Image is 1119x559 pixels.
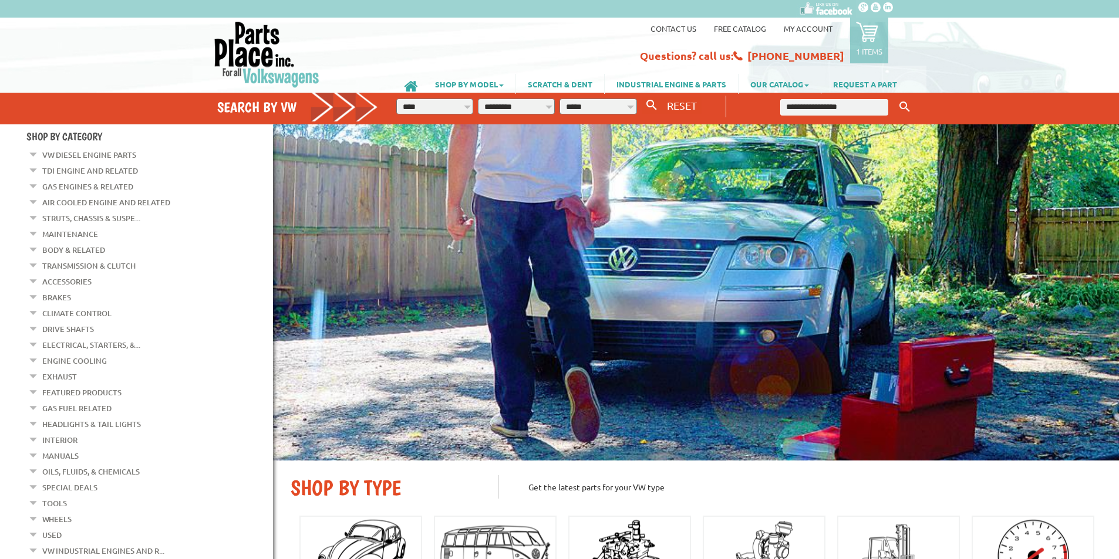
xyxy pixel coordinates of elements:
[42,321,94,337] a: Drive Shafts
[42,353,107,368] a: Engine Cooling
[42,242,105,258] a: Body & Related
[650,23,696,33] a: Contact us
[856,46,882,56] p: 1 items
[605,74,738,94] a: INDUSTRIAL ENGINE & PARTS
[42,448,79,463] a: Manuals
[667,99,697,111] span: RESET
[42,416,141,432] a: Headlights & Tail Lights
[42,226,98,242] a: Maintenance
[42,401,112,416] a: Gas Fuel Related
[42,290,71,305] a: Brakes
[850,18,888,63] a: 1 items
[42,337,140,353] a: Electrical, Starters, &...
[662,97,702,114] button: RESET
[213,21,321,88] img: Parts Place Inc!
[273,124,1119,460] img: First slide [900x500]
[821,74,909,94] a: REQUEST A PART
[739,74,821,94] a: OUR CATALOG
[42,147,136,162] a: VW Diesel Engine Parts
[42,543,164,558] a: VW Industrial Engines and R...
[42,195,170,210] a: Air Cooled Engine and Related
[42,179,133,194] a: Gas Engines & Related
[26,130,273,143] h4: Shop By Category
[217,99,378,116] h4: Search by VW
[42,385,122,400] a: Featured Products
[42,258,136,273] a: Transmission & Clutch
[42,306,112,321] a: Climate Control
[896,97,914,117] button: Keyword Search
[42,211,140,226] a: Struts, Chassis & Suspe...
[291,475,480,500] h2: SHOP BY TYPE
[423,74,515,94] a: SHOP BY MODEL
[42,432,77,448] a: Interior
[42,369,77,384] a: Exhaust
[42,480,97,495] a: Special Deals
[642,97,662,114] button: Search By VW...
[42,527,62,543] a: Used
[42,464,140,479] a: Oils, Fluids, & Chemicals
[516,74,604,94] a: SCRATCH & DENT
[42,496,67,511] a: Tools
[498,475,1101,499] p: Get the latest parts for your VW type
[784,23,832,33] a: My Account
[42,274,92,289] a: Accessories
[714,23,766,33] a: Free Catalog
[42,511,72,527] a: Wheels
[42,163,138,178] a: TDI Engine and Related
